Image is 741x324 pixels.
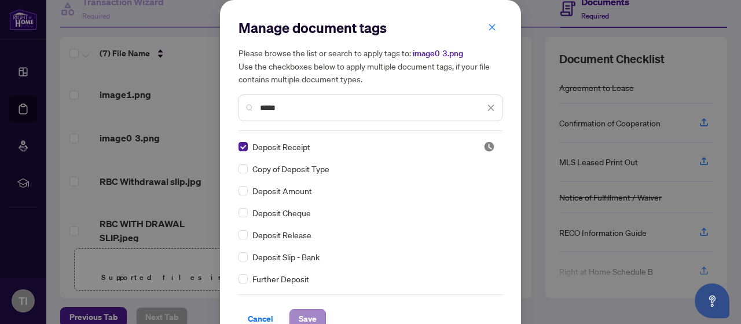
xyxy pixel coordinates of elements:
[239,46,502,85] h5: Please browse the list or search to apply tags to: Use the checkboxes below to apply multiple doc...
[483,141,495,152] span: Pending Review
[413,48,463,59] span: image0 3.png
[487,104,495,112] span: close
[252,250,320,263] span: Deposit Slip - Bank
[252,140,310,153] span: Deposit Receipt
[252,228,311,241] span: Deposit Release
[239,19,502,37] h2: Manage document tags
[488,23,496,31] span: close
[483,141,495,152] img: status
[252,206,311,219] span: Deposit Cheque
[252,162,329,175] span: Copy of Deposit Type
[252,272,309,285] span: Further Deposit
[695,283,729,318] button: Open asap
[252,184,312,197] span: Deposit Amount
